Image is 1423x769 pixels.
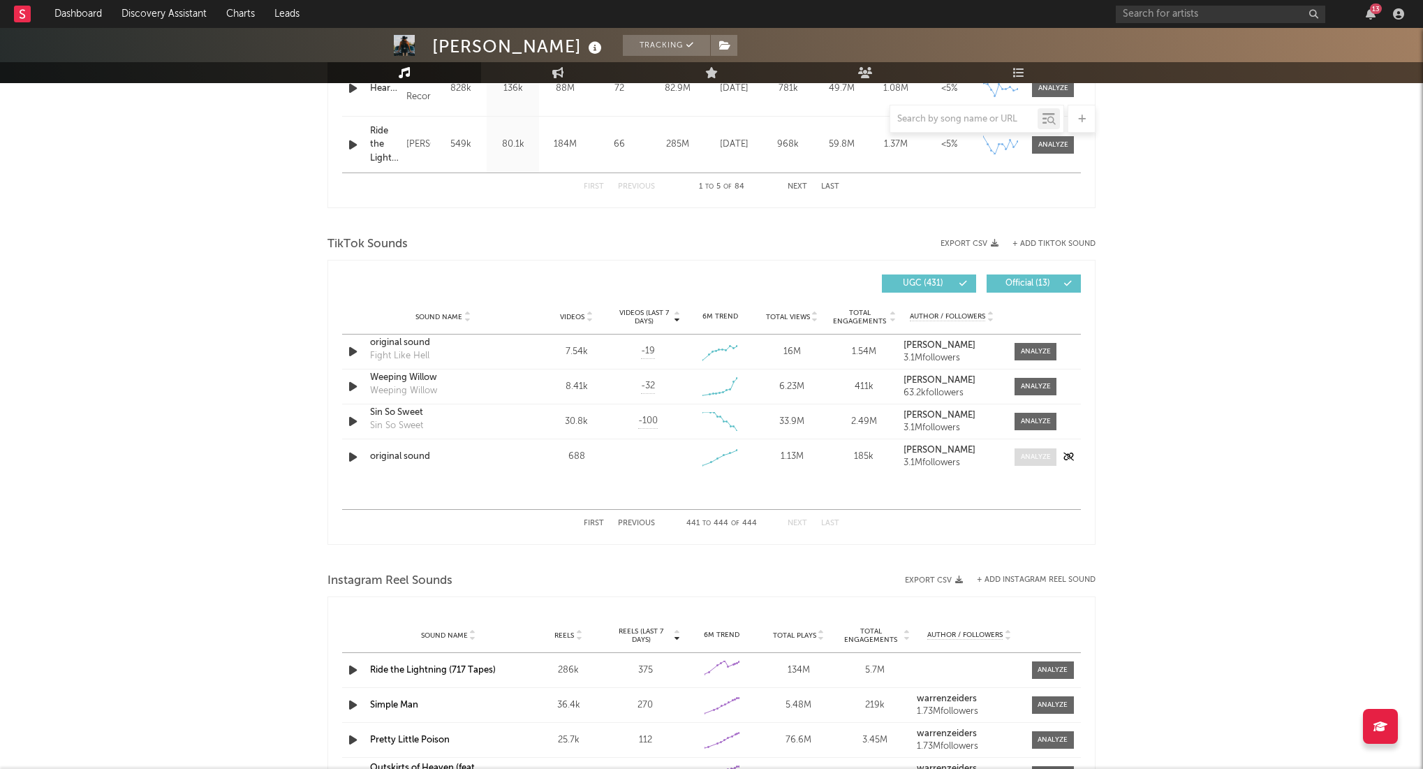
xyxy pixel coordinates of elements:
[688,312,753,322] div: 6M Trend
[760,415,825,429] div: 33.9M
[370,450,516,464] a: original sound
[560,313,584,321] span: Videos
[370,82,399,96] a: Heartbreaker
[595,138,644,152] div: 66
[327,236,408,253] span: TikTok Sounds
[832,380,897,394] div: 411k
[327,573,452,589] span: Instagram Reel Sounds
[651,82,704,96] div: 82.9M
[641,344,655,358] span: -19
[773,631,816,640] span: Total Plays
[760,450,825,464] div: 1.13M
[760,380,825,394] div: 6.23M
[370,371,516,385] div: Weeping Willow
[905,576,963,585] button: Export CSV
[370,735,450,745] a: Pretty Little Poison
[977,576,1096,584] button: + Add Instagram Reel Sound
[543,82,588,96] div: 88M
[702,520,711,527] span: to
[711,138,758,152] div: [DATE]
[490,82,536,96] div: 136k
[996,279,1060,288] span: Official ( 13 )
[705,184,714,190] span: to
[766,313,810,321] span: Total Views
[533,664,603,678] div: 286k
[610,664,680,678] div: 375
[832,345,897,359] div: 1.54M
[1370,3,1382,14] div: 13
[421,631,468,640] span: Sound Name
[963,576,1096,584] div: + Add Instagram Reel Sound
[904,376,975,385] strong: [PERSON_NAME]
[904,376,1001,386] a: [PERSON_NAME]
[987,274,1081,293] button: Official(13)
[841,733,910,747] div: 3.45M
[533,733,603,747] div: 25.7k
[841,664,910,678] div: 5.7M
[904,388,1001,398] div: 63.2k followers
[415,313,462,321] span: Sound Name
[1116,6,1325,23] input: Search for artists
[841,698,910,712] div: 219k
[760,345,825,359] div: 16M
[533,698,603,712] div: 36.4k
[438,138,483,152] div: 549k
[941,240,998,248] button: Export CSV
[370,124,399,166] a: Ride the Lightning - 717 Tapes
[618,520,655,527] button: Previous
[917,729,977,738] strong: warrenzeiders
[595,82,644,96] div: 72
[917,729,1022,739] a: warrenzeiders
[623,35,710,56] button: Tracking
[370,384,437,398] div: Weeping Willow
[370,419,423,433] div: Sin So Sweet
[438,82,483,96] div: 828k
[904,411,1001,420] a: [PERSON_NAME]
[910,312,985,321] span: Author / Followers
[904,423,1001,433] div: 3.1M followers
[723,184,732,190] span: of
[872,82,919,96] div: 1.08M
[683,179,760,196] div: 1 5 84
[926,82,973,96] div: <5%
[765,82,811,96] div: 781k
[370,349,429,363] div: Fight Like Hell
[904,411,975,420] strong: [PERSON_NAME]
[764,698,834,712] div: 5.48M
[764,664,834,678] div: 134M
[788,520,807,527] button: Next
[818,138,865,152] div: 59.8M
[641,379,655,393] span: -32
[904,458,1001,468] div: 3.1M followers
[370,406,516,420] a: Sin So Sweet
[904,353,1001,363] div: 3.1M followers
[544,380,609,394] div: 8.41k
[841,627,902,644] span: Total Engagements
[370,701,418,710] a: Simple Man
[584,183,604,191] button: First
[764,733,834,747] div: 76.6M
[638,414,658,428] span: -100
[370,336,516,350] a: original sound
[904,446,1001,455] a: [PERSON_NAME]
[1012,240,1096,248] button: + Add TikTok Sound
[370,666,496,675] a: Ride the Lightning (717 Tapes)
[882,274,976,293] button: UGC(431)
[554,631,574,640] span: Reels
[904,446,975,455] strong: [PERSON_NAME]
[610,698,680,712] div: 270
[544,415,609,429] div: 30.8k
[927,631,1003,640] span: Author / Followers
[998,240,1096,248] button: + Add TikTok Sound
[917,694,977,703] strong: warrenzeiders
[926,138,973,152] div: <5%
[872,138,919,152] div: 1.37M
[610,733,680,747] div: 112
[406,136,431,153] div: [PERSON_NAME]
[544,450,609,464] div: 688
[818,82,865,96] div: 49.7M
